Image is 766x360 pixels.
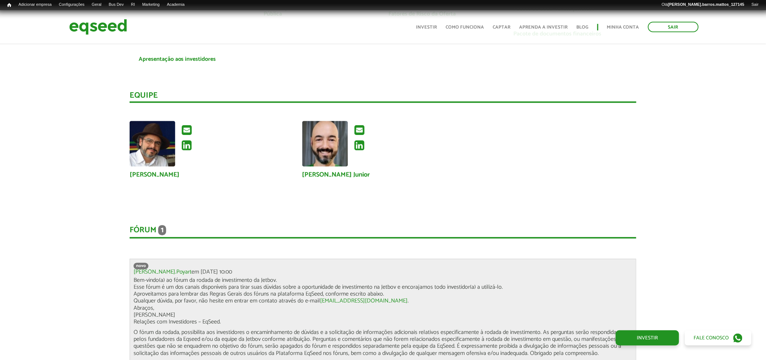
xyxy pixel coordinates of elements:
[519,25,568,30] a: Aprenda a investir
[7,3,11,8] span: Início
[648,22,699,32] a: Sair
[658,2,748,8] a: Olá[PERSON_NAME].barros.mattos_127145
[55,2,88,8] a: Configurações
[88,2,105,8] a: Geral
[163,2,188,8] a: Academia
[446,25,484,30] a: Como funciona
[134,263,148,269] span: novo
[15,2,55,8] a: Adicionar empresa
[685,330,752,346] a: Fale conosco
[130,171,180,178] a: [PERSON_NAME]
[320,298,408,304] a: [EMAIL_ADDRESS][DOMAIN_NAME]
[134,329,633,357] p: O fórum da rodada, possibilita aos investidores o encaminhamento de dúvidas e a solicitação de in...
[130,225,637,238] div: Fórum
[105,2,127,8] a: Bus Dev
[416,25,437,30] a: Investir
[668,2,744,7] strong: [PERSON_NAME].barros.mattos_127145
[130,121,175,166] img: Foto de Xisto Alves de Souza Junior
[69,17,127,37] img: EqSeed
[616,330,679,346] a: Investir
[127,2,139,8] a: RI
[607,25,639,30] a: Minha conta
[130,121,175,166] a: Ver perfil do usuário.
[139,2,163,8] a: Marketing
[158,225,166,235] span: 1
[134,267,232,277] span: em [DATE] 10:00
[302,121,348,166] img: Foto de Sérgio Hilton Berlotto Junior
[493,25,511,30] a: Captar
[130,92,637,103] div: Equipe
[134,277,633,325] p: Bem-vindo(a) ao fórum da rodada de investimento da Jetbov. Esse fórum é um dos canais disponíveis...
[4,2,15,9] a: Início
[748,2,762,8] a: Sair
[577,25,589,30] a: Blog
[302,121,348,166] a: Ver perfil do usuário.
[302,171,370,178] a: [PERSON_NAME] Junior
[139,56,216,62] a: Apresentação aos investidores
[134,269,192,275] a: [PERSON_NAME].Poyart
